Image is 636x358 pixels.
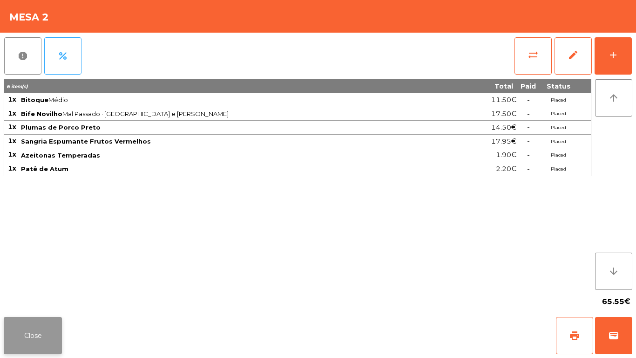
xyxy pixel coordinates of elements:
span: Médio [21,96,461,103]
button: report [4,37,41,75]
span: Sangria Espumante Frutos Vermelhos [21,138,151,145]
span: edit [568,49,579,61]
span: Bitoque [21,96,48,103]
td: Placed [540,121,577,135]
button: Close [4,317,62,354]
button: arrow_downward [595,253,632,290]
td: Placed [540,107,577,121]
span: - [527,137,530,145]
th: Total [462,79,517,93]
span: Bife Novilho [21,110,62,117]
button: wallet [595,317,632,354]
span: Azeitonas Temperadas [21,151,100,159]
th: Status [540,79,577,93]
i: arrow_downward [608,266,619,277]
button: add [595,37,632,75]
span: 1x [8,95,16,103]
td: Placed [540,162,577,176]
span: - [527,110,530,118]
button: percent [44,37,81,75]
span: 1x [8,137,16,145]
span: 1x [8,123,16,131]
button: arrow_upward [595,79,632,117]
span: Patê de Atum [21,165,68,172]
td: Placed [540,135,577,149]
span: 65.55€ [602,295,630,309]
span: 1x [8,150,16,158]
button: edit [555,37,592,75]
div: add [608,49,619,61]
span: 2.20€ [496,163,516,175]
span: 1.90€ [496,149,516,161]
span: - [527,151,530,159]
span: 1x [8,109,16,117]
span: - [527,96,530,104]
span: 1x [8,164,16,172]
span: report [17,50,28,62]
span: - [527,165,530,173]
span: wallet [608,330,619,341]
span: print [569,330,580,341]
span: sync_alt [528,49,539,61]
button: sync_alt [514,37,552,75]
span: 6 item(s) [7,83,28,89]
h4: Mesa 2 [9,10,49,24]
span: 17.50€ [491,108,516,120]
span: 14.50€ [491,121,516,134]
span: 11.50€ [491,94,516,106]
span: 17.95€ [491,135,516,148]
span: Plumas de Porco Preto [21,124,101,131]
td: Placed [540,148,577,162]
span: percent [57,50,68,62]
i: arrow_upward [608,92,619,103]
button: print [556,317,593,354]
td: Placed [540,93,577,107]
th: Paid [517,79,540,93]
span: Mal Passado · [GEOGRAPHIC_DATA] e [PERSON_NAME] [21,110,461,117]
span: - [527,123,530,131]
